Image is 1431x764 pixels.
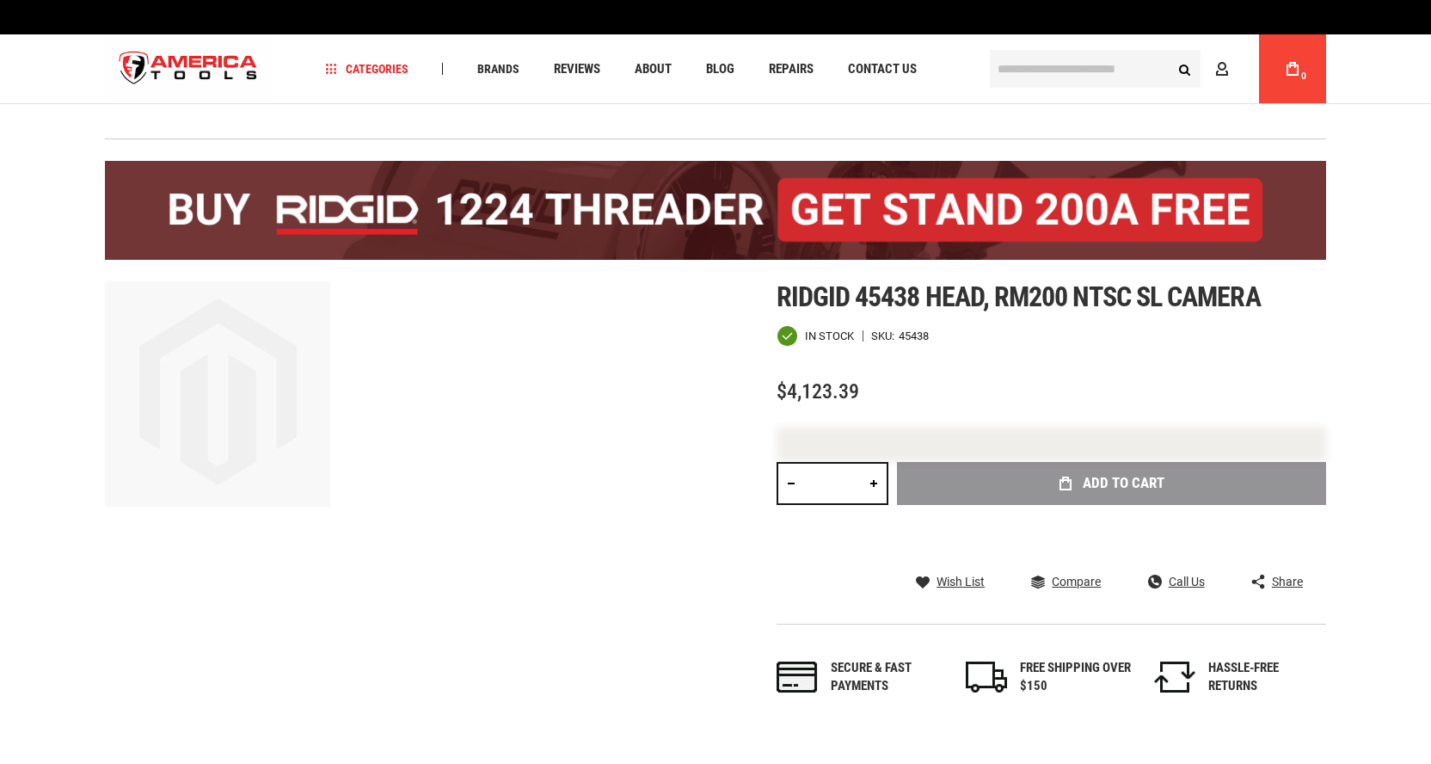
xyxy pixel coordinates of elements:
[105,37,272,102] img: America Tools
[706,63,734,76] span: Blog
[840,58,924,81] a: Contact Us
[1168,52,1201,85] button: Search
[805,330,854,342] span: In stock
[1276,34,1309,103] a: 0
[627,58,679,81] a: About
[769,63,814,76] span: Repairs
[1154,662,1195,693] img: returns
[1272,576,1303,588] span: Share
[1208,659,1320,696] div: HASSLE-FREE RETURNS
[105,161,1326,260] img: BOGO: Buy the RIDGID® 1224 Threader (26092), get the 92467 200A Stand FREE!
[554,63,600,76] span: Reviews
[1169,576,1205,588] span: Call Us
[899,330,929,342] div: 45438
[831,659,943,696] div: Secure & fast payments
[470,58,527,81] a: Brands
[966,662,1007,693] img: shipping
[1148,574,1205,589] a: Call Us
[916,574,985,589] a: Wish List
[635,63,672,76] span: About
[318,58,416,81] a: Categories
[1052,576,1101,588] span: Compare
[777,325,854,347] div: Availability
[777,662,818,693] img: payments
[1301,71,1306,81] span: 0
[1031,574,1101,589] a: Compare
[777,379,859,404] span: $4,123.39
[761,58,821,81] a: Repairs
[871,330,899,342] strong: SKU
[698,58,742,81] a: Blog
[326,63,408,75] span: Categories
[105,37,272,102] a: store logo
[477,63,519,75] span: Brands
[777,280,1261,313] span: Ridgid 45438 head, rm200 ntsc sl camera
[937,576,985,588] span: Wish List
[105,281,330,507] img: main product photo
[848,63,917,76] span: Contact Us
[546,58,608,81] a: Reviews
[1020,659,1132,696] div: FREE SHIPPING OVER $150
